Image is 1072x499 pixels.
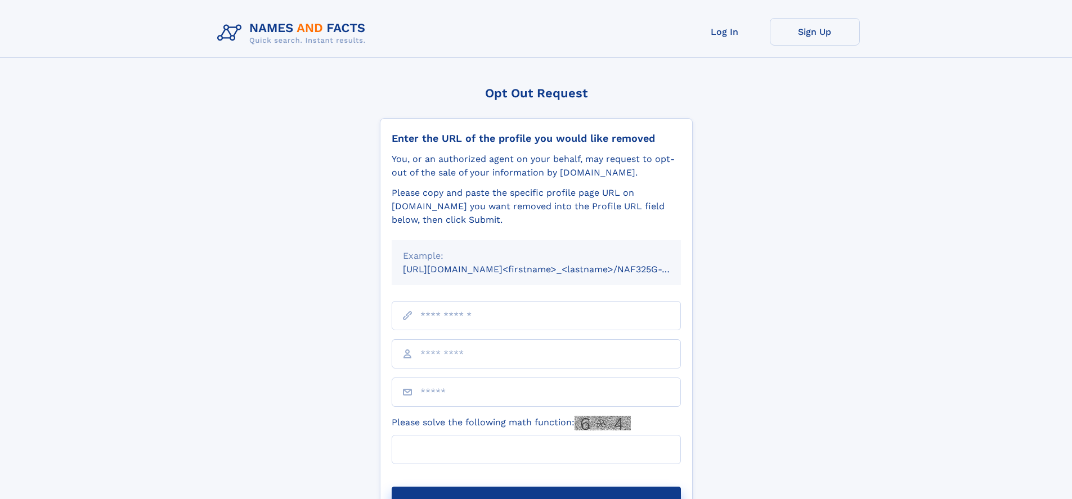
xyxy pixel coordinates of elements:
[392,132,681,145] div: Enter the URL of the profile you would like removed
[392,152,681,179] div: You, or an authorized agent on your behalf, may request to opt-out of the sale of your informatio...
[403,264,702,275] small: [URL][DOMAIN_NAME]<firstname>_<lastname>/NAF325G-xxxxxxxx
[392,186,681,227] div: Please copy and paste the specific profile page URL on [DOMAIN_NAME] you want removed into the Pr...
[770,18,860,46] a: Sign Up
[403,249,670,263] div: Example:
[680,18,770,46] a: Log In
[380,86,693,100] div: Opt Out Request
[392,416,631,430] label: Please solve the following math function:
[213,18,375,48] img: Logo Names and Facts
